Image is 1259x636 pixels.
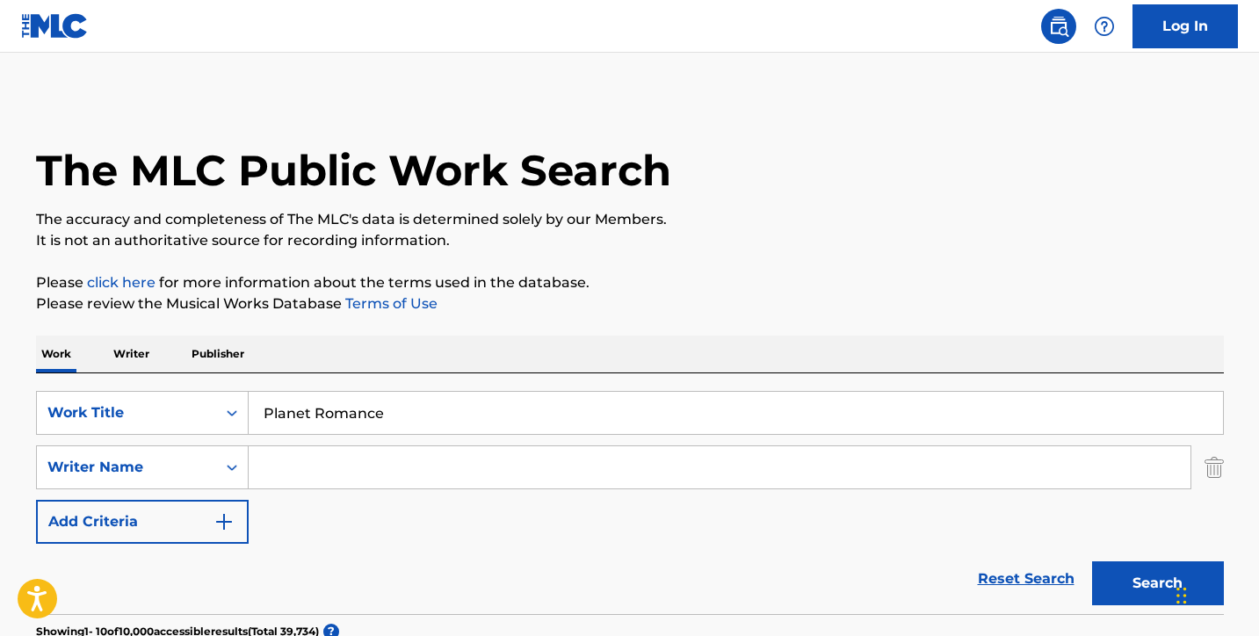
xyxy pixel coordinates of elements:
img: 9d2ae6d4665cec9f34b9.svg [213,511,235,532]
p: Please review the Musical Works Database [36,293,1224,314]
a: Reset Search [969,560,1083,598]
img: search [1048,16,1069,37]
div: Help [1087,9,1122,44]
a: click here [87,274,156,291]
p: It is not an authoritative source for recording information. [36,230,1224,251]
a: Log In [1132,4,1238,48]
div: Writer Name [47,457,206,478]
img: MLC Logo [21,13,89,39]
div: Drag [1176,569,1187,622]
p: Writer [108,336,155,372]
div: Work Title [47,402,206,423]
form: Search Form [36,391,1224,614]
a: Public Search [1041,9,1076,44]
img: Delete Criterion [1205,445,1224,489]
h1: The MLC Public Work Search [36,144,671,197]
button: Search [1092,561,1224,605]
p: Work [36,336,76,372]
p: Please for more information about the terms used in the database. [36,272,1224,293]
img: help [1094,16,1115,37]
button: Add Criteria [36,500,249,544]
p: The accuracy and completeness of The MLC's data is determined solely by our Members. [36,209,1224,230]
a: Terms of Use [342,295,438,312]
iframe: Chat Widget [1171,552,1259,636]
p: Publisher [186,336,250,372]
